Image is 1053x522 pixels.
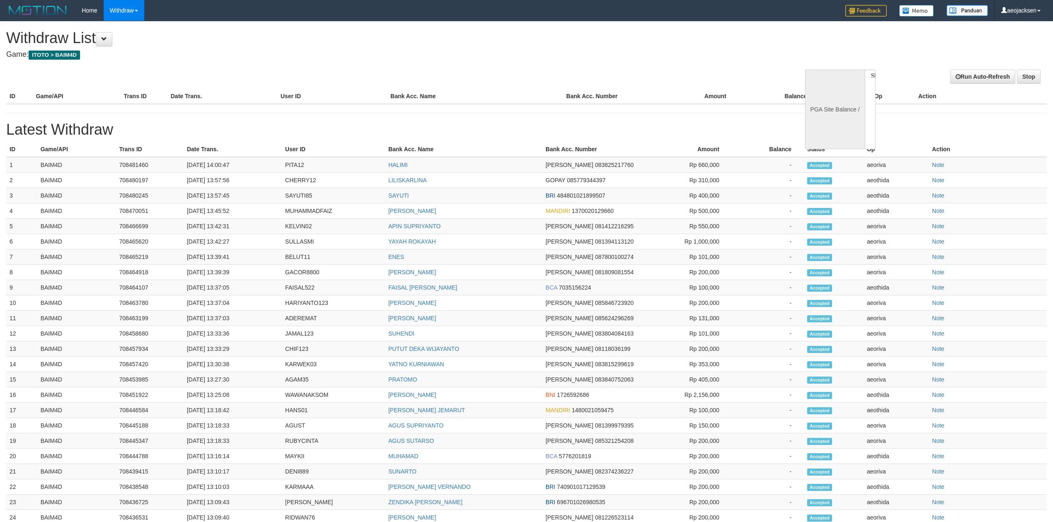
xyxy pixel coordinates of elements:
a: Note [932,223,944,230]
td: KARWEK03 [282,357,385,372]
span: [PERSON_NAME] [546,254,593,260]
td: WAWANAKSOM [282,387,385,403]
span: Accepted [807,177,832,184]
th: Bank Acc. Number [542,142,647,157]
a: Note [932,162,944,168]
td: 10 [6,295,37,311]
span: 087800100274 [595,254,633,260]
td: Rp 660,000 [647,157,732,173]
span: Accepted [807,300,832,307]
td: JAMAL123 [282,326,385,341]
td: 2 [6,173,37,188]
td: [DATE] 13:18:33 [184,418,282,433]
td: - [732,387,804,403]
td: Rp 2,156,000 [647,387,732,403]
a: Run Auto-Refresh [950,70,1015,84]
a: Note [932,376,944,383]
td: - [732,357,804,372]
th: Date Trans. [184,142,282,157]
a: Note [932,300,944,306]
a: [PERSON_NAME] [388,391,436,398]
a: YATNO KURNIAWAN [388,361,444,367]
span: MANDIRI [546,208,570,214]
span: Accepted [807,223,832,230]
td: aeoriva [864,311,929,326]
th: Op [871,89,915,104]
span: 484801021899507 [557,192,605,199]
a: [PERSON_NAME] [388,269,436,275]
td: 708465219 [116,249,183,265]
td: - [732,249,804,265]
td: aeoriva [864,295,929,311]
td: 19 [6,433,37,449]
span: Accepted [807,254,832,261]
td: [DATE] 13:18:42 [184,403,282,418]
td: - [732,326,804,341]
a: [PERSON_NAME] [388,208,436,214]
td: - [732,372,804,387]
span: 085846723920 [595,300,633,306]
span: Accepted [807,392,832,399]
td: 708464918 [116,265,183,280]
th: Game/API [33,89,121,104]
a: [PERSON_NAME] [388,315,436,321]
span: Accepted [807,269,832,276]
td: 11 [6,311,37,326]
span: [PERSON_NAME] [546,422,593,429]
img: MOTION_logo.png [6,4,69,17]
td: Rp 200,000 [647,295,732,311]
td: 14 [6,357,37,372]
a: Note [932,254,944,260]
td: CHIF123 [282,341,385,357]
span: Accepted [807,377,832,384]
a: AGUS SUTARSO [388,437,434,444]
td: [DATE] 13:45:52 [184,203,282,219]
img: Button%20Memo.svg [899,5,934,17]
td: 708464107 [116,280,183,295]
td: 708446584 [116,403,183,418]
span: 7035156224 [559,284,591,291]
td: BAIM4D [37,219,116,234]
span: 083825217760 [595,162,633,168]
td: aeoriva [864,234,929,249]
td: - [732,234,804,249]
th: Trans ID [121,89,167,104]
th: Date Trans. [167,89,277,104]
h1: Latest Withdraw [6,121,1047,138]
span: 08118036199 [595,346,631,352]
td: HANS01 [282,403,385,418]
td: BAIM4D [37,433,116,449]
td: BAIM4D [37,265,116,280]
h4: Game: [6,51,694,59]
a: Note [932,177,944,184]
div: PGA Site Balance / [805,70,865,149]
td: Rp 550,000 [647,219,732,234]
td: 12 [6,326,37,341]
a: Note [932,315,944,321]
td: FAISAL522 [282,280,385,295]
td: 708458680 [116,326,183,341]
a: Note [932,330,944,337]
a: APIN SUPRIYANTO [388,223,441,230]
td: BELUT11 [282,249,385,265]
td: 708463780 [116,295,183,311]
td: BAIM4D [37,203,116,219]
td: Rp 200,000 [647,433,732,449]
span: BCA [546,453,557,459]
td: 708465620 [116,234,183,249]
td: 708466699 [116,219,183,234]
td: Rp 200,000 [647,341,732,357]
td: 5 [6,219,37,234]
a: [PERSON_NAME] VERNANDO [388,483,471,490]
td: - [732,403,804,418]
td: 708470051 [116,203,183,219]
td: aeoriva [864,265,929,280]
td: BAIM4D [37,173,116,188]
span: 081394113120 [595,238,633,245]
td: GACOR8800 [282,265,385,280]
td: 708451922 [116,387,183,403]
td: AGAM35 [282,372,385,387]
span: 1480021059475 [572,407,614,413]
span: Accepted [807,331,832,338]
td: Rp 310,000 [647,173,732,188]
